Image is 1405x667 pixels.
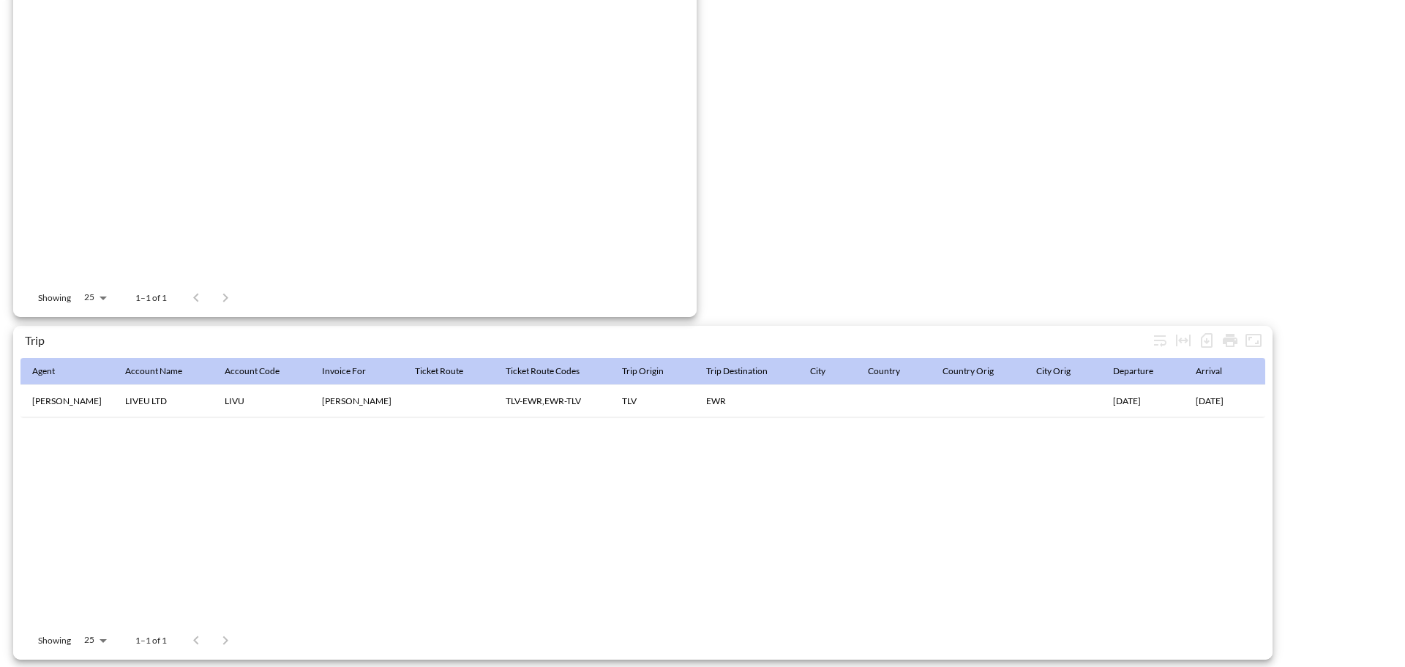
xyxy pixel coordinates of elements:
[1172,329,1195,352] div: Toggle table layout between fixed and auto (default: auto)
[943,362,1013,380] span: Country Orig
[113,385,213,417] th: LIVEU LTD
[694,385,798,417] th: EWR
[1264,362,1284,380] div: Days
[506,362,599,380] span: Ticket Route Codes
[1036,362,1090,380] span: City Orig
[213,385,310,417] th: LIVU
[77,288,112,307] div: 25
[943,362,994,380] div: Country Orig
[494,385,610,417] th: TLV-EWR,EWR-TLV
[225,362,280,380] div: Account Code
[135,291,167,304] p: 1–1 of 1
[868,362,900,380] div: Country
[415,362,463,380] div: Ticket Route
[1036,362,1071,380] div: City Orig
[1101,385,1184,417] th: 15/08/2025
[1242,329,1265,352] button: Fullscreen
[125,362,201,380] span: Account Name
[1195,329,1218,352] div: Number of rows selected for download: 1
[38,291,71,304] p: Showing
[125,362,182,380] div: Account Name
[706,362,768,380] div: Trip Destination
[25,333,1148,347] div: Trip
[415,362,482,380] span: Ticket Route
[622,362,683,380] span: Trip Origin
[1196,362,1241,380] span: Arrival
[225,362,299,380] span: Account Code
[32,362,74,380] span: Agent
[38,634,71,646] p: Showing
[506,362,580,380] div: Ticket Route Codes
[1218,329,1242,352] div: Print
[20,385,113,417] th: Ilana Peretz
[706,362,787,380] span: Trip Destination
[1264,362,1303,380] span: Days
[322,362,366,380] div: Invoice For
[622,362,664,380] div: Trip Origin
[322,362,385,380] span: Invoice For
[77,630,112,649] div: 25
[1196,362,1222,380] div: Arrival
[868,362,919,380] span: Country
[310,385,403,417] th: Evgeniy Syrkin
[1113,362,1153,380] div: Departure
[1184,385,1253,417] th: 31/08/2025
[1148,329,1172,352] div: Wrap text
[1253,385,1314,417] th: 17
[135,634,167,646] p: 1–1 of 1
[32,362,55,380] div: Agent
[810,362,825,380] div: City
[810,362,844,380] span: City
[1113,362,1172,380] span: Departure
[610,385,694,417] th: TLV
